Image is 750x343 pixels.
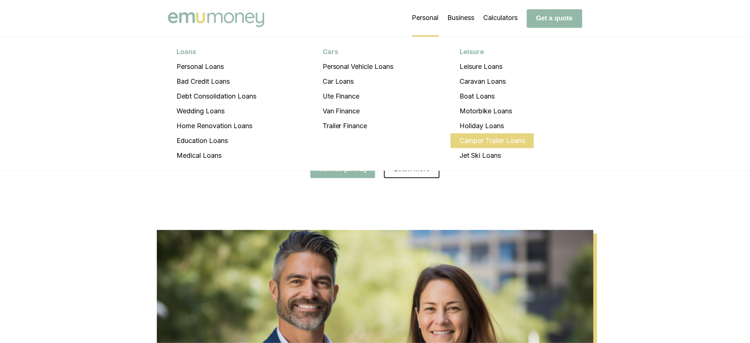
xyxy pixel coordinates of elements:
a: Learn More [384,165,440,173]
a: Wedding Loans [168,104,266,119]
a: Debt Consolidation Loans [168,89,266,104]
div: Cars [314,44,403,59]
a: Join us [DATE] [310,165,376,173]
a: Home Renovation Loans [168,119,266,133]
a: Caravan Loans [451,74,534,89]
a: Trailer Finance [314,119,403,133]
a: Motorbike Loans [451,104,534,119]
a: Personal Vehicle Loans [314,59,403,74]
a: Car Loans [314,74,403,89]
a: Holiday Loans [451,119,534,133]
div: Loans [168,44,266,59]
a: Get a quote [527,14,582,22]
a: Medical Loans [168,148,266,163]
a: Education Loans [168,133,266,148]
a: Leisure Loans [451,59,534,74]
a: Jet Ski Loans [451,148,534,163]
a: Van Finance [314,104,403,119]
a: Personal Loans [168,59,266,74]
a: Bad Credit Loans [168,74,266,89]
a: Boat Loans [451,89,534,104]
div: Leisure [451,44,534,59]
img: Emu Money logo [168,12,264,27]
a: Camper Trailer Loans [451,133,534,148]
a: Ute Finance [314,89,403,104]
button: Get a quote [527,9,582,28]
